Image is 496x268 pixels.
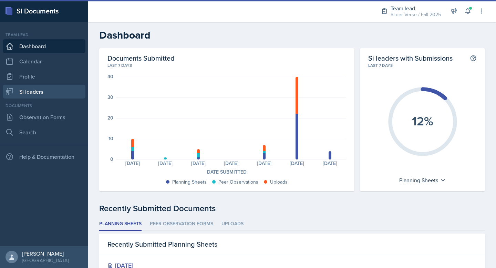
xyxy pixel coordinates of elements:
[3,70,85,83] a: Profile
[3,39,85,53] a: Dashboard
[99,234,485,255] div: Recently Submitted Planning Sheets
[99,202,485,215] div: Recently Submitted Documents
[107,115,113,120] div: 20
[215,161,247,166] div: [DATE]
[368,54,453,62] h2: Si leaders with Submissions
[391,11,441,18] div: SI-der Verse / Fall 2025
[3,32,85,38] div: Team lead
[3,54,85,68] a: Calendar
[22,250,69,257] div: [PERSON_NAME]
[396,175,449,186] div: Planning Sheets
[172,178,207,186] div: Planning Sheets
[150,217,213,231] li: Peer Observation Forms
[182,161,215,166] div: [DATE]
[3,103,85,109] div: Documents
[107,62,346,69] div: Last 7 days
[3,85,85,99] a: Si leaders
[280,161,313,166] div: [DATE]
[248,161,280,166] div: [DATE]
[270,178,288,186] div: Uploads
[313,161,346,166] div: [DATE]
[391,4,441,12] div: Team lead
[99,217,142,231] li: Planning Sheets
[99,29,485,41] h2: Dashboard
[221,217,244,231] li: Uploads
[368,62,477,69] div: Last 7 days
[3,125,85,139] a: Search
[3,150,85,164] div: Help & Documentation
[116,161,149,166] div: [DATE]
[107,95,113,100] div: 30
[412,112,433,130] text: 12%
[218,178,258,186] div: Peer Observations
[107,74,113,79] div: 40
[3,110,85,124] a: Observation Forms
[107,54,346,62] h2: Documents Submitted
[110,157,113,162] div: 0
[22,257,69,264] div: [GEOGRAPHIC_DATA]
[108,136,113,141] div: 10
[149,161,182,166] div: [DATE]
[107,168,346,176] div: Date Submitted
